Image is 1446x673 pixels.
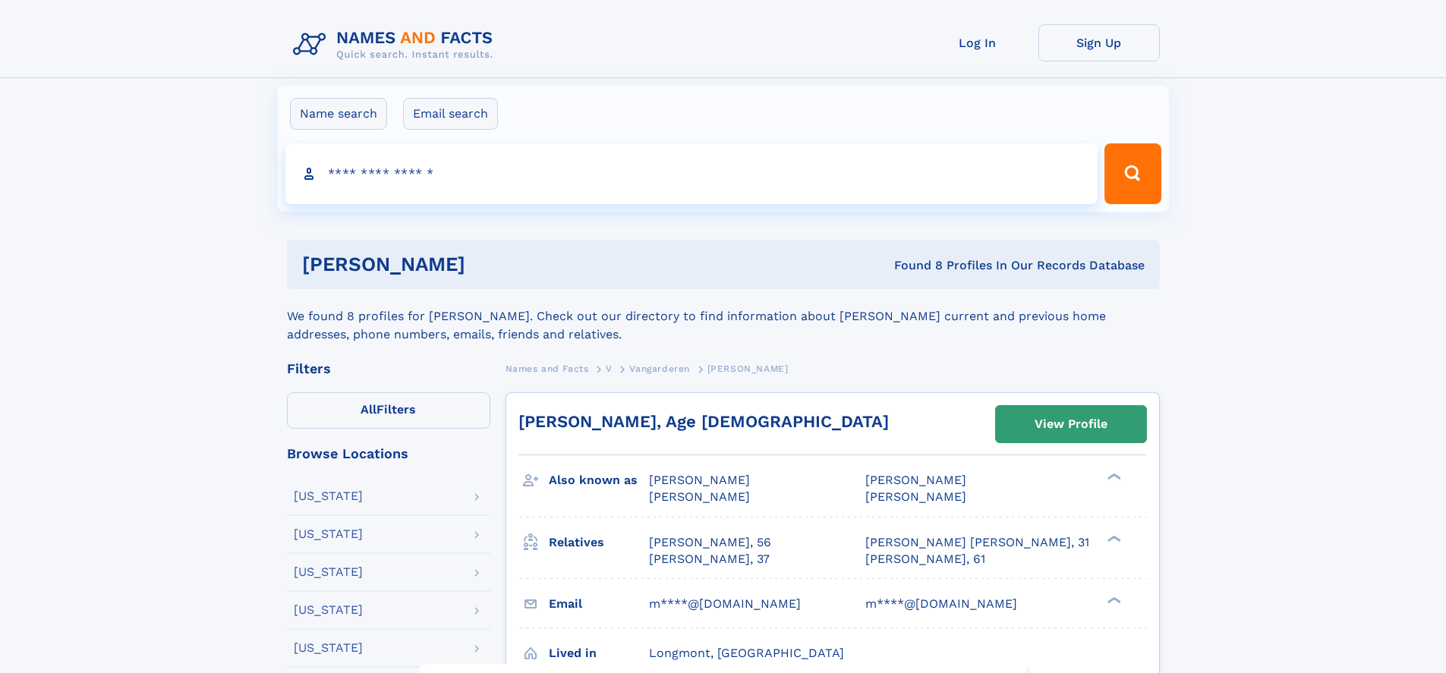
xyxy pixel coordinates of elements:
h3: Lived in [549,640,649,666]
span: [PERSON_NAME] [649,473,750,487]
span: [PERSON_NAME] [707,363,789,374]
h3: Also known as [549,467,649,493]
a: View Profile [996,406,1146,442]
a: Sign Up [1038,24,1160,61]
div: View Profile [1035,407,1107,442]
a: V [606,359,613,378]
div: We found 8 profiles for [PERSON_NAME]. Check out our directory to find information about [PERSON_... [287,289,1160,344]
span: [PERSON_NAME] [865,489,966,504]
div: Found 8 Profiles In Our Records Database [679,257,1145,274]
a: [PERSON_NAME] [PERSON_NAME], 31 [865,534,1089,551]
label: Name search [290,98,387,130]
a: Names and Facts [506,359,589,378]
img: Logo Names and Facts [287,24,506,65]
h3: Email [549,591,649,617]
span: [PERSON_NAME] [649,489,750,504]
span: V [606,363,613,374]
a: Log In [917,24,1038,61]
input: search input [285,143,1098,204]
div: Browse Locations [287,447,490,461]
div: [US_STATE] [294,490,363,502]
button: Search Button [1104,143,1161,204]
a: [PERSON_NAME], 61 [865,551,985,568]
a: [PERSON_NAME], 56 [649,534,771,551]
div: ❯ [1104,595,1122,605]
div: [US_STATE] [294,528,363,540]
a: Vangarderen [629,359,690,378]
div: [US_STATE] [294,604,363,616]
span: [PERSON_NAME] [865,473,966,487]
h3: Relatives [549,530,649,555]
div: ❯ [1104,533,1122,543]
a: [PERSON_NAME], Age [DEMOGRAPHIC_DATA] [518,412,889,431]
div: ❯ [1104,472,1122,482]
span: All [361,402,376,417]
label: Email search [403,98,498,130]
div: Filters [287,362,490,376]
a: [PERSON_NAME], 37 [649,551,770,568]
span: Longmont, [GEOGRAPHIC_DATA] [649,646,844,660]
span: Vangarderen [629,363,690,374]
label: Filters [287,392,490,429]
div: [US_STATE] [294,566,363,578]
h1: [PERSON_NAME] [302,255,680,274]
div: [US_STATE] [294,642,363,654]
